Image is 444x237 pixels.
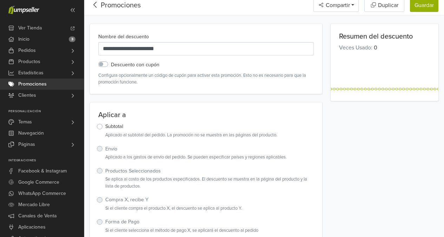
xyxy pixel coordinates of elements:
span: 3 [69,36,75,42]
p: Resumen del descuento [331,24,438,41]
small: Se aplica al costo de los productos especificados. El descuento se muestra en la página del produ... [105,176,314,189]
span: Inicio [18,34,29,45]
small: Configura opcionalmente un código de cupón para activar esta promoción. Esto no es necesario para... [90,72,322,94]
label: Forma de Pago [105,218,139,226]
small: Aplicado al subtotal del pedido. La promoción no se muestra en las páginas del producto. [105,132,314,138]
span: Mercado Libre [18,199,50,210]
span: Duplicar [377,2,398,9]
p: Personalización [8,109,84,114]
label: Descuento con cupón [111,61,159,69]
span: Pedidos [18,45,36,56]
span: Veces Usado : [339,44,374,51]
label: Subtotal [105,123,123,130]
input: Nombre del descuento [98,42,314,55]
span: Temas [18,116,32,128]
span: Promociones [18,79,47,90]
p: Aplicar a [98,111,314,119]
p: Integraciones [8,158,84,163]
span: Canales de Venta [18,210,57,222]
small: Si el cliente compra el producto X, el descuento se aplica al producto Y. [105,205,314,212]
label: Compra X, recibe Y [105,196,148,204]
span: Navegación [18,128,44,139]
span: Google Commerce [18,177,59,188]
p: 0 [331,43,438,52]
span: Compartir [324,2,350,9]
span: Aplicaciones [18,222,46,233]
small: Aplicado a los gastos de envío del pedido. Se pueden especificar países y regiones aplicables. [105,154,314,161]
span: Productos [18,56,40,67]
span: Estadísticas [18,67,44,79]
span: Facebook & Instagram [18,165,67,177]
label: Productos Seleccionados [105,167,161,175]
span: Páginas [18,139,35,150]
span: WhatsApp Commerce [18,188,66,199]
a: Promociones [101,1,141,9]
span: Ver Tienda [18,22,42,34]
small: Si el cliente selecciona el método de pago X, se aplicará el descuento al pedido [105,227,314,234]
span: Clientes [18,90,36,101]
label: Envío [105,145,117,153]
label: Nombre del descuento [98,33,149,41]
